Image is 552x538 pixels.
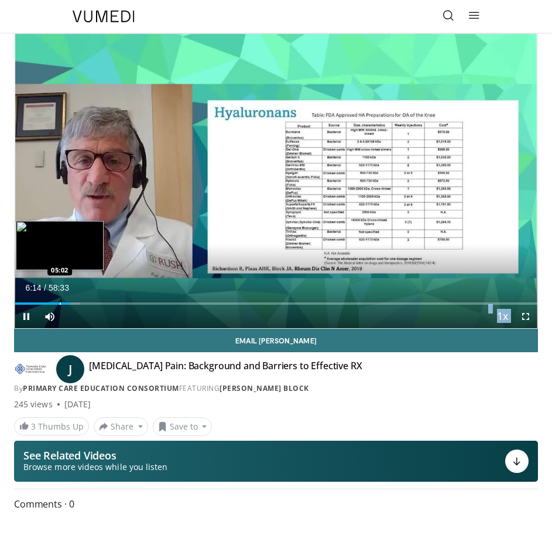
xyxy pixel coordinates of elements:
[491,305,514,328] button: Playback Rate
[14,360,47,379] img: Primary Care Education Consortium
[15,305,38,328] button: Pause
[64,399,91,410] div: [DATE]
[14,417,89,435] a: 3 Thumbs Up
[23,450,167,461] p: See Related Videos
[94,417,148,436] button: Share
[38,305,61,328] button: Mute
[16,221,104,270] img: image.jpeg
[31,421,36,432] span: 3
[49,283,69,292] span: 58:33
[14,383,538,394] div: By FEATURING
[220,383,309,393] a: [PERSON_NAME] Block
[23,461,167,473] span: Browse more videos while you listen
[14,329,538,352] a: Email [PERSON_NAME]
[73,11,135,22] img: VuMedi Logo
[14,496,538,512] span: Comments 0
[23,383,179,393] a: Primary Care Education Consortium
[153,417,212,436] button: Save to
[25,283,41,292] span: 6:14
[14,399,53,410] span: 245 views
[15,302,537,305] div: Progress Bar
[15,34,537,328] video-js: Video Player
[44,283,46,292] span: /
[89,360,362,379] h4: [MEDICAL_DATA] Pain: Background and Barriers to Effective RX
[14,441,538,482] button: See Related Videos Browse more videos while you listen
[56,355,84,383] a: J
[514,305,537,328] button: Fullscreen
